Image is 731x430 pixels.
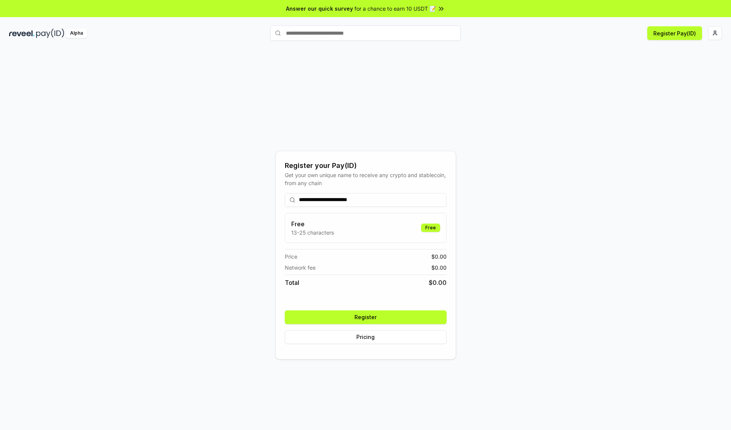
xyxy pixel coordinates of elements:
[36,29,64,38] img: pay_id
[285,278,299,287] span: Total
[285,264,316,272] span: Network fee
[286,5,353,13] span: Answer our quick survey
[285,160,447,171] div: Register your Pay(ID)
[429,278,447,287] span: $ 0.00
[291,229,334,237] p: 13-25 characters
[285,330,447,344] button: Pricing
[431,253,447,261] span: $ 0.00
[647,26,702,40] button: Register Pay(ID)
[431,264,447,272] span: $ 0.00
[66,29,87,38] div: Alpha
[291,219,334,229] h3: Free
[285,171,447,187] div: Get your own unique name to receive any crypto and stablecoin, from any chain
[285,310,447,324] button: Register
[285,253,297,261] span: Price
[354,5,436,13] span: for a chance to earn 10 USDT 📝
[9,29,35,38] img: reveel_dark
[421,224,440,232] div: Free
